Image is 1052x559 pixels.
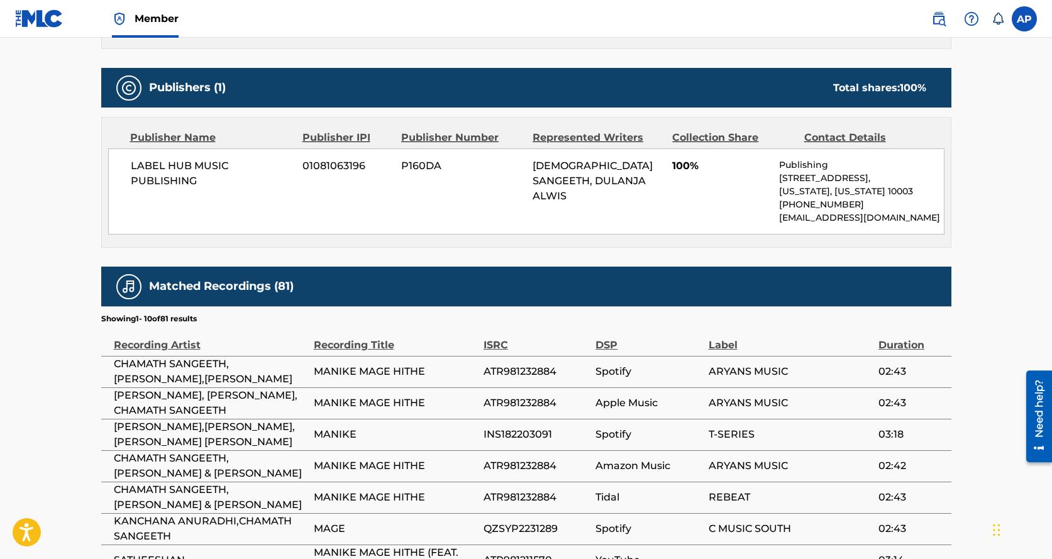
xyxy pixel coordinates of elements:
span: ATR981232884 [484,364,589,379]
div: Recording Title [314,324,477,353]
span: 02:43 [878,364,945,379]
span: QZSYP2231289 [484,521,589,536]
p: [PHONE_NUMBER] [779,198,943,211]
span: MAGE [314,521,477,536]
h5: Matched Recordings (81) [149,279,294,294]
img: search [931,11,946,26]
span: CHAMATH SANGEETH, [PERSON_NAME] & [PERSON_NAME] [114,451,307,481]
span: MANIKE MAGE HITHE [314,396,477,411]
span: ARYANS MUSIC [709,396,872,411]
span: CHAMATH SANGEETH, [PERSON_NAME] & [PERSON_NAME] [114,482,307,512]
div: Publisher IPI [302,130,392,145]
span: KANCHANA ANURADHI,CHAMATH SANGEETH [114,514,307,544]
img: Publishers [121,80,136,96]
span: [DEMOGRAPHIC_DATA] SANGEETH, DULANJA ALWIS [533,160,653,202]
iframe: Resource Center [1017,366,1052,467]
p: Publishing [779,158,943,172]
div: Help [959,6,984,31]
div: Duration [878,324,945,353]
span: LABEL HUB MUSIC PUBLISHING [131,158,294,189]
span: MANIKE MAGE HITHE [314,364,477,379]
div: Contact Details [804,130,926,145]
img: Matched Recordings [121,279,136,294]
div: Collection Share [672,130,794,145]
span: MANIKE MAGE HITHE [314,458,477,473]
span: Spotify [595,521,702,536]
span: 03:18 [878,427,945,442]
div: User Menu [1012,6,1037,31]
div: Drag [993,511,1000,549]
span: P160DA [401,158,523,174]
p: [US_STATE], [US_STATE] 10003 [779,185,943,198]
h5: Publishers (1) [149,80,226,95]
div: Recording Artist [114,324,307,353]
img: Top Rightsholder [112,11,127,26]
span: 01081063196 [302,158,392,174]
div: Total shares: [833,80,926,96]
span: ARYANS MUSIC [709,364,872,379]
span: 02:43 [878,521,945,536]
a: Public Search [926,6,951,31]
span: MANIKE MAGE HITHE [314,490,477,505]
span: C MUSIC SOUTH [709,521,872,536]
span: T-SERIES [709,427,872,442]
span: Member [135,11,179,26]
span: Amazon Music [595,458,702,473]
div: Publisher Number [401,130,523,145]
span: [PERSON_NAME], [PERSON_NAME], CHAMATH SANGEETH [114,388,307,418]
p: [EMAIL_ADDRESS][DOMAIN_NAME] [779,211,943,224]
span: Spotify [595,427,702,442]
span: ARYANS MUSIC [709,458,872,473]
img: MLC Logo [15,9,64,28]
div: DSP [595,324,702,353]
span: 02:43 [878,396,945,411]
span: 100% [672,158,770,174]
span: ATR981232884 [484,458,589,473]
span: 02:42 [878,458,945,473]
span: Tidal [595,490,702,505]
div: Publisher Name [130,130,293,145]
span: Spotify [595,364,702,379]
p: Showing 1 - 10 of 81 results [101,313,197,324]
span: 02:43 [878,490,945,505]
div: Represented Writers [533,130,663,145]
span: CHAMATH SANGEETH,[PERSON_NAME],[PERSON_NAME] [114,357,307,387]
span: ATR981232884 [484,396,589,411]
span: REBEAT [709,490,872,505]
span: INS182203091 [484,427,589,442]
div: ISRC [484,324,589,353]
p: [STREET_ADDRESS], [779,172,943,185]
img: help [964,11,979,26]
div: Notifications [992,13,1004,25]
span: Apple Music [595,396,702,411]
div: Label [709,324,872,353]
span: [PERSON_NAME],[PERSON_NAME],[PERSON_NAME] [PERSON_NAME] [114,419,307,450]
iframe: Chat Widget [989,499,1052,559]
span: MANIKE [314,427,477,442]
span: 100 % [900,82,926,94]
span: ATR981232884 [484,490,589,505]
